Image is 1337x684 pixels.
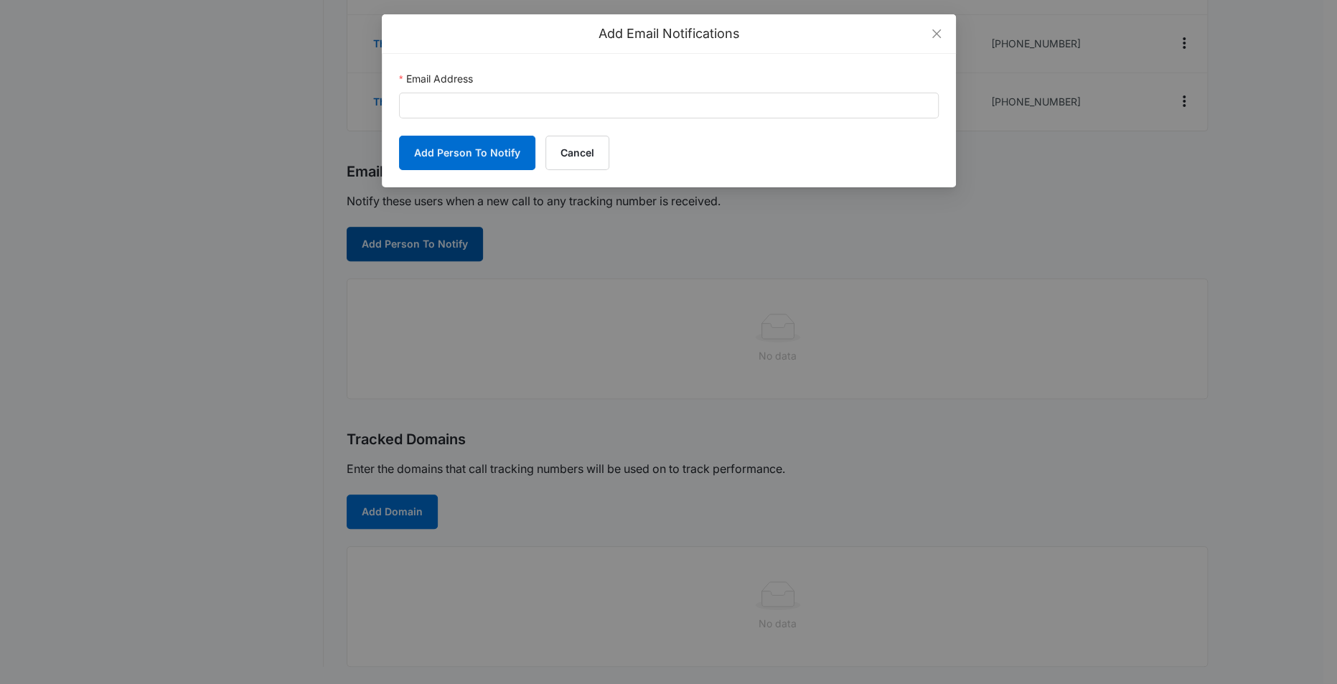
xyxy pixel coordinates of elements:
label: Email Address [399,71,472,87]
button: Add Person To Notify [399,136,535,170]
button: Cancel [545,136,609,170]
span: close [931,28,942,39]
input: Email Address [399,93,939,118]
div: Add Email Notifications [399,26,939,42]
button: Close [917,14,956,53]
